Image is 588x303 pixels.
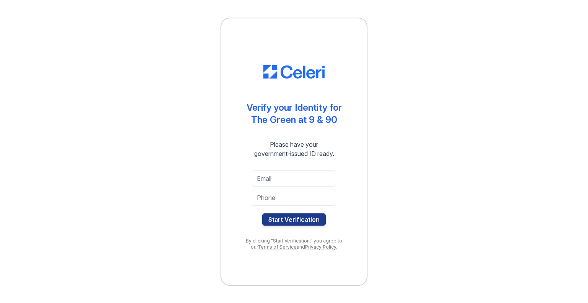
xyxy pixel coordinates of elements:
img: CE_Logo_Blue-a8612792a0a2168367f1c8372b55b34899dd931a85d93a1a3d3e32e68fde9ad4.png [263,65,325,79]
a: Terms of Service [258,244,297,250]
button: Start Verification [262,213,326,226]
div: Verify your Identity for The Green at 9 & 90 [247,102,342,126]
input: Phone [252,190,336,206]
div: By clicking "Start Verification," you agree to our and [237,238,351,250]
div: Please have your government-issued ID ready. [240,140,348,158]
a: Privacy Policy. [305,244,337,250]
input: Email [252,170,336,187]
